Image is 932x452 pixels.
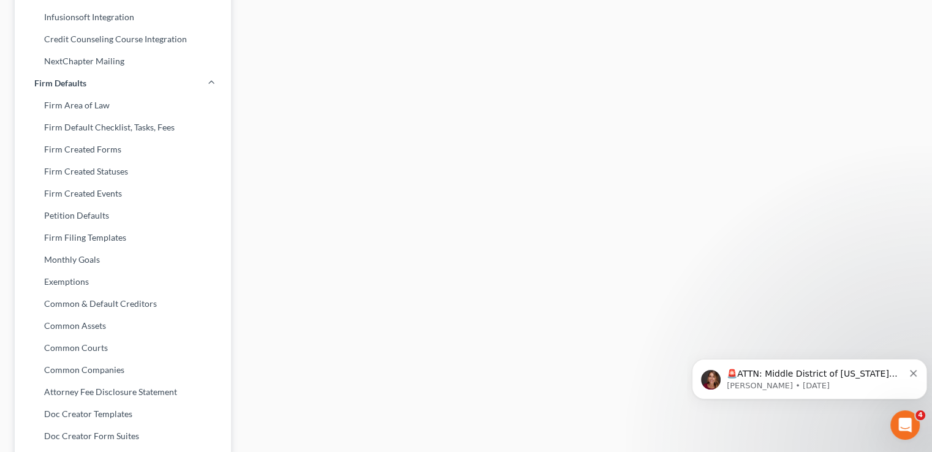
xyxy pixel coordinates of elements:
a: Firm Defaults [15,72,231,94]
a: Firm Area of Law [15,94,231,116]
a: Firm Created Events [15,183,231,205]
a: Common & Default Creditors [15,293,231,315]
a: Firm Created Forms [15,138,231,160]
a: Common Companies [15,359,231,381]
a: Firm Filing Templates [15,227,231,249]
a: Common Courts [15,337,231,359]
iframe: Intercom live chat [890,410,920,440]
a: Exemptions [15,271,231,293]
a: Attorney Fee Disclosure Statement [15,381,231,403]
a: Petition Defaults [15,205,231,227]
a: Credit Counseling Course Integration [15,28,231,50]
span: 4 [915,410,925,420]
a: Firm Created Statuses [15,160,231,183]
a: Firm Default Checklist, Tasks, Fees [15,116,231,138]
iframe: Intercom notifications message [687,333,932,419]
a: Monthly Goals [15,249,231,271]
a: Common Assets [15,315,231,337]
a: NextChapter Mailing [15,50,231,72]
a: Infusionsoft Integration [15,6,231,28]
a: Doc Creator Templates [15,403,231,425]
span: Firm Defaults [34,77,86,89]
a: Doc Creator Form Suites [15,425,231,447]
